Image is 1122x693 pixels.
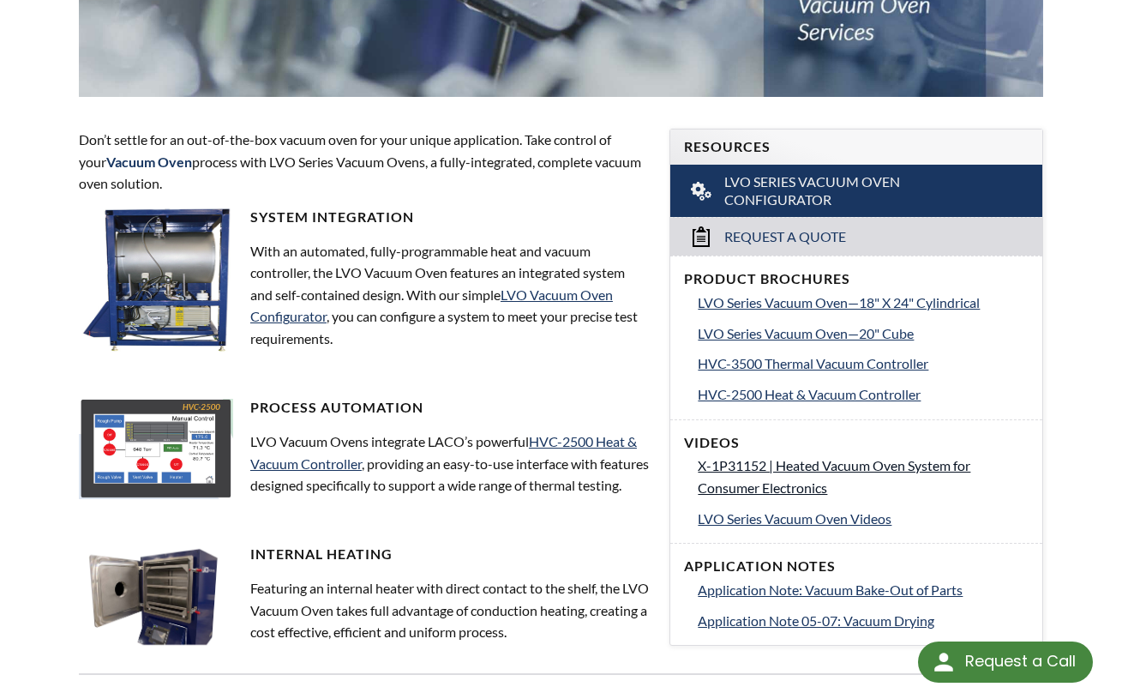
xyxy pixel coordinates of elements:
[698,353,1029,375] a: HVC-3500 Thermal Vacuum Controller
[79,240,649,350] p: With an automated, fully-programmable heat and vacuum controller, the LVO Vacuum Oven features an...
[79,577,649,643] p: Featuring an internal heater with direct contact to the shelf, the LVO Vacuum Oven takes full adv...
[698,610,1029,632] a: Application Note 05-07: Vacuum Drying
[698,612,934,629] span: Application Note 05-07: Vacuum Drying
[79,545,649,563] h4: Internal Heating
[670,217,1042,256] a: Request a Quote
[670,165,1042,218] a: LVO Series Vacuum Oven Configurator
[79,208,250,353] img: LVO-H_side2.jpg
[684,270,1029,288] h4: Product Brochures
[698,294,980,310] span: LVO Series Vacuum Oven—18" X 24" Cylindrical
[724,228,846,246] span: Request a Quote
[698,355,928,371] span: HVC-3500 Thermal Vacuum Controller
[698,292,1029,314] a: LVO Series Vacuum Oven—18" X 24" Cylindrical
[79,431,649,497] p: LVO Vacuum Ovens integrate LACO’s powerful , providing an easy-to-use interface with features des...
[106,154,192,170] strong: Vacuum Oven
[698,322,1029,345] a: LVO Series Vacuum Oven—20" Cube
[965,642,1076,681] div: Request a Call
[698,510,891,527] span: LVO Series Vacuum Oven Videos
[918,642,1093,683] div: Request a Call
[79,545,250,648] img: LVO-4-shelves.jpg
[698,508,1029,530] a: LVO Series Vacuum Oven Videos
[250,433,637,472] a: HVC-2500 Heat & Vacuum Controller
[79,208,649,226] h4: System Integration
[79,399,250,499] img: LVO-2500.jpg
[684,434,1029,452] h4: Videos
[698,579,1029,601] a: Application Note: Vacuum Bake-Out of Parts
[684,138,1029,156] h4: Resources
[698,582,963,598] span: Application Note: Vacuum Bake-Out of Parts
[930,648,957,676] img: round button
[79,129,649,195] p: Don’t settle for an out-of-the-box vacuum oven for your unique application. Take control of your ...
[79,399,649,417] h4: Process Automation
[698,455,1029,498] a: X-1P31152 | Heated Vacuum Oven System for Consumer Electronics
[698,457,970,496] span: X-1P31152 | Heated Vacuum Oven System for Consumer Electronics
[698,386,921,402] span: HVC-2500 Heat & Vacuum Controller
[684,557,1029,575] h4: Application Notes
[724,173,989,209] span: LVO Series Vacuum Oven Configurator
[698,383,1029,406] a: HVC-2500 Heat & Vacuum Controller
[698,325,914,341] span: LVO Series Vacuum Oven—20" Cube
